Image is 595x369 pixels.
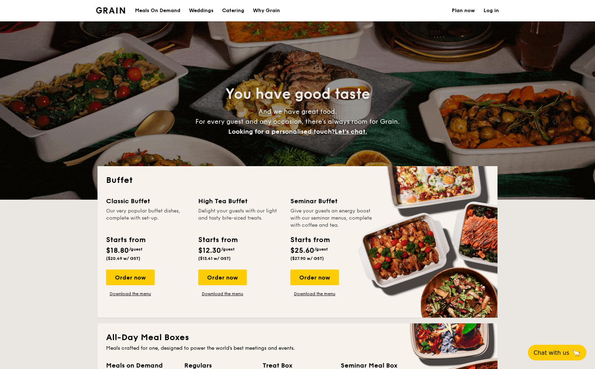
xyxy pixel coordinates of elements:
[106,332,489,343] h2: All-Day Meal Boxes
[221,247,235,252] span: /guest
[106,175,489,186] h2: Buffet
[106,256,140,261] span: ($20.49 w/ GST)
[106,345,489,352] div: Meals crafted for one, designed to power the world's best meetings and events.
[198,291,247,297] a: Download the menu
[290,235,329,245] div: Starts from
[290,246,314,255] span: $25.60
[106,207,190,229] div: Our very popular buffet dishes, complete with set-up.
[198,235,237,245] div: Starts from
[314,247,328,252] span: /guest
[106,235,145,245] div: Starts from
[225,86,370,103] span: You have good taste
[290,270,339,285] div: Order now
[106,291,155,297] a: Download the menu
[106,196,190,206] div: Classic Buffet
[228,128,335,135] span: Looking for a personalised touch?
[290,291,339,297] a: Download the menu
[290,196,374,206] div: Seminar Buffet
[106,270,155,285] div: Order now
[198,196,282,206] div: High Tea Buffet
[198,246,221,255] span: $12.30
[335,128,367,135] span: Let's chat.
[96,7,125,14] a: Logotype
[534,349,569,356] span: Chat with us
[129,247,142,252] span: /guest
[572,349,581,357] span: 🦙
[96,7,125,14] img: Grain
[528,345,586,360] button: Chat with us🦙
[290,207,374,229] div: Give your guests an energy boost with our seminar menus, complete with coffee and tea.
[198,270,247,285] div: Order now
[198,256,231,261] span: ($13.41 w/ GST)
[106,246,129,255] span: $18.80
[290,256,324,261] span: ($27.90 w/ GST)
[195,108,400,135] span: And we have great food. For every guest and any occasion, there’s always room for Grain.
[198,207,282,229] div: Delight your guests with our light and tasty bite-sized treats.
